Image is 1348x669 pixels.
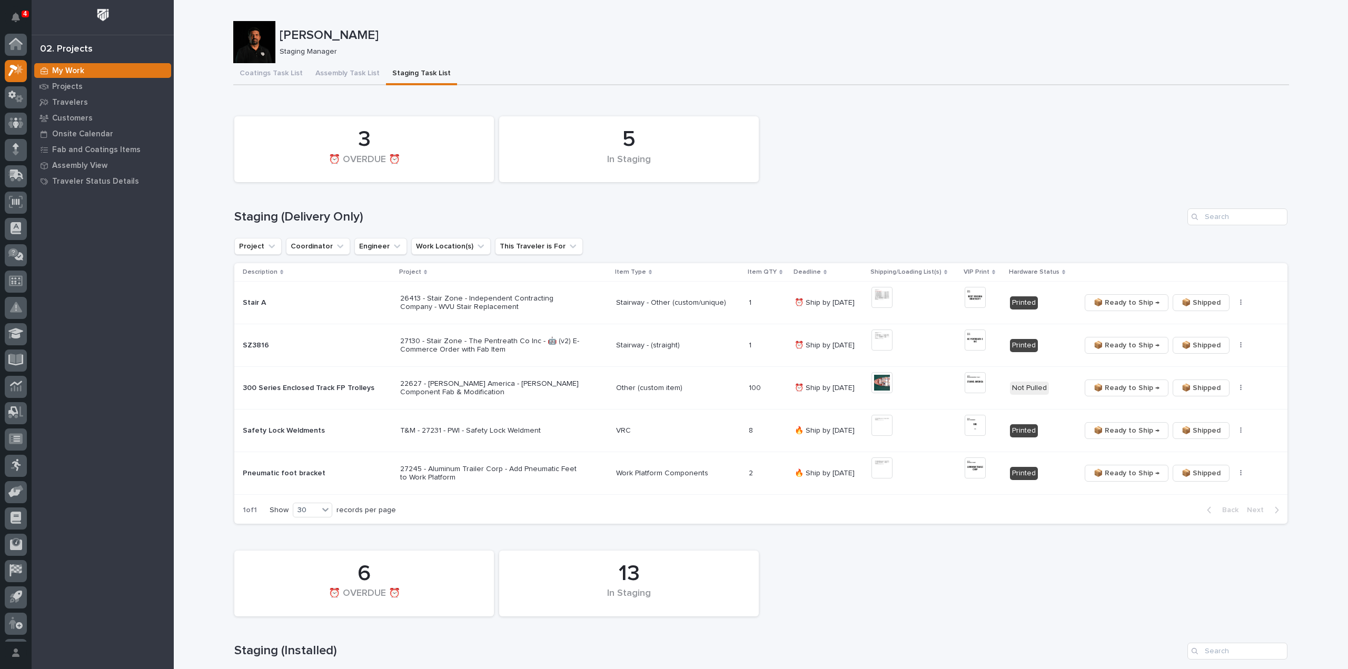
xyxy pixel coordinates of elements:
tr: Stair AStair A 26413 - Stair Zone - Independent Contracting Company - WVU Stair ReplacementStairw... [234,282,1287,324]
div: 13 [517,561,741,587]
span: 📦 Ready to Ship → [1094,296,1159,309]
p: Project [399,266,421,278]
p: 27130 - Stair Zone - The Pentreath Co Inc - 🤖 (v2) E-Commerce Order with Fab Item [400,337,584,355]
p: VRC [616,426,740,435]
button: Project [234,238,282,255]
span: Next [1247,505,1270,515]
button: 📦 Shipped [1173,465,1230,482]
button: 📦 Shipped [1173,422,1230,439]
div: ⏰ OVERDUE ⏰ [252,154,476,176]
a: Assembly View [32,157,174,173]
input: Search [1187,208,1287,225]
p: Item QTY [748,266,777,278]
p: 300 Series Enclosed Track FP Trolleys [243,382,376,393]
button: 📦 Ready to Ship → [1085,465,1168,482]
p: SZ3816 [243,339,271,350]
div: Printed [1010,339,1038,352]
span: 📦 Shipped [1182,339,1221,352]
a: Fab and Coatings Items [32,142,174,157]
p: 26413 - Stair Zone - Independent Contracting Company - WVU Stair Replacement [400,294,584,312]
p: 1 [749,296,754,307]
p: 4 [23,10,27,17]
tr: SZ3816SZ3816 27130 - Stair Zone - The Pentreath Co Inc - 🤖 (v2) E-Commerce Order with Fab ItemSta... [234,324,1287,367]
p: 🔥 Ship by [DATE] [795,426,863,435]
div: In Staging [517,154,741,176]
button: Work Location(s) [411,238,491,255]
div: Printed [1010,424,1038,437]
a: My Work [32,63,174,78]
p: Onsite Calendar [52,129,113,139]
div: 5 [517,126,741,153]
div: ⏰ OVERDUE ⏰ [252,588,476,610]
p: 🔥 Ship by [DATE] [795,469,863,478]
div: Notifications4 [13,13,27,29]
p: T&M - 27231 - PWI - Safety Lock Weldment [400,426,584,435]
button: Coatings Task List [233,63,309,85]
p: Show [270,506,289,515]
a: Onsite Calendar [32,126,174,142]
p: Assembly View [52,161,107,171]
p: Shipping/Loading List(s) [870,266,941,278]
a: Customers [32,110,174,126]
p: Projects [52,82,83,92]
p: Other (custom item) [616,384,740,393]
p: ⏰ Ship by [DATE] [795,298,863,307]
p: 8 [749,424,755,435]
div: 6 [252,561,476,587]
button: This Traveler is For [495,238,583,255]
a: Projects [32,78,174,94]
button: Next [1243,505,1287,515]
div: Not Pulled [1010,382,1049,395]
span: 📦 Shipped [1182,467,1221,480]
span: 📦 Shipped [1182,382,1221,394]
p: Stairway - (straight) [616,341,740,350]
a: Traveler Status Details [32,173,174,189]
button: Assembly Task List [309,63,386,85]
p: VIP Print [964,266,989,278]
p: My Work [52,66,84,76]
input: Search [1187,643,1287,660]
div: 30 [293,505,319,516]
button: Staging Task List [386,63,457,85]
p: Pneumatic foot bracket [243,467,328,478]
div: 02. Projects [40,44,93,55]
span: 📦 Ready to Ship → [1094,382,1159,394]
tr: Pneumatic foot bracketPneumatic foot bracket 27245 - Aluminum Trailer Corp - Add Pneumatic Feet t... [234,452,1287,495]
p: records per page [336,506,396,515]
h1: Staging (Installed) [234,643,1183,658]
p: [PERSON_NAME] [280,28,1285,43]
button: 📦 Shipped [1173,337,1230,354]
p: 27245 - Aluminum Trailer Corp - Add Pneumatic Feet to Work Platform [400,465,584,483]
button: 📦 Ready to Ship → [1085,294,1168,311]
p: ⏰ Ship by [DATE] [795,384,863,393]
p: Description [243,266,277,278]
p: ⏰ Ship by [DATE] [795,341,863,350]
div: In Staging [517,588,741,610]
span: 📦 Shipped [1182,296,1221,309]
button: Back [1198,505,1243,515]
p: Staging Manager [280,47,1281,56]
div: 3 [252,126,476,153]
button: 📦 Shipped [1173,380,1230,396]
span: 📦 Ready to Ship → [1094,467,1159,480]
a: Travelers [32,94,174,110]
p: 1 [749,339,754,350]
button: 📦 Ready to Ship → [1085,380,1168,396]
p: 2 [749,467,755,478]
button: 📦 Shipped [1173,294,1230,311]
p: Customers [52,114,93,123]
p: Stair A [243,296,268,307]
button: Engineer [354,238,407,255]
button: Notifications [5,6,27,28]
p: Work Platform Components [616,469,740,478]
p: 100 [749,382,763,393]
div: Printed [1010,296,1038,309]
span: 📦 Shipped [1182,424,1221,437]
p: Item Type [615,266,646,278]
button: 📦 Ready to Ship → [1085,422,1168,439]
p: Safety Lock Weldments [243,424,327,435]
div: Printed [1010,467,1038,480]
button: Coordinator [286,238,350,255]
p: Deadline [794,266,821,278]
